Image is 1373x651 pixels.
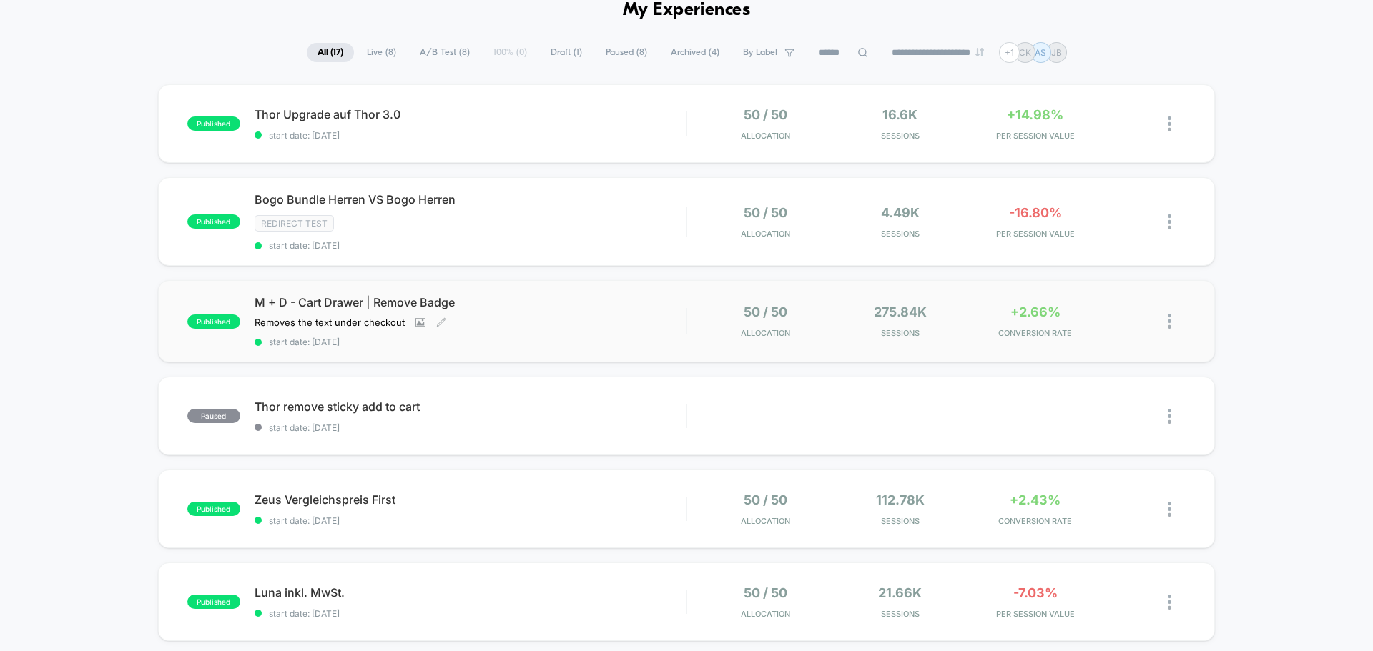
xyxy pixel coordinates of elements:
img: close [1168,409,1171,424]
img: close [1168,116,1171,131]
span: Sessions [837,609,965,619]
span: PER SESSION VALUE [971,229,1099,239]
span: published [187,502,240,516]
span: start date: [DATE] [255,130,686,141]
span: Allocation [741,516,790,526]
span: Luna inkl. MwSt. [255,585,686,600]
span: PER SESSION VALUE [971,609,1099,619]
span: Bogo Bundle Herren VS Bogo Herren [255,192,686,207]
span: Redirect Test [255,215,334,232]
span: published [187,214,240,229]
span: Zeus Vergleichspreis First [255,492,686,507]
img: close [1168,214,1171,229]
span: published [187,116,240,131]
span: published [187,595,240,609]
span: 4.49k [881,205,920,220]
span: Allocation [741,328,790,338]
span: +14.98% [1007,107,1063,122]
span: M + D - Cart Drawer | Remove Badge [255,295,686,309]
span: Paused ( 8 ) [595,43,658,62]
span: +2.43% [1010,492,1060,507]
span: Draft ( 1 ) [540,43,593,62]
p: CK [1019,47,1031,58]
span: Thor Upgrade auf Thor 3.0 [255,107,686,121]
span: Allocation [741,609,790,619]
span: Allocation [741,229,790,239]
span: PER SESSION VALUE [971,131,1099,141]
span: start date: [DATE] [255,337,686,347]
span: 50 / 50 [744,205,787,220]
span: Live ( 8 ) [356,43,407,62]
span: start date: [DATE] [255,240,686,251]
span: CONVERSION RATE [971,516,1099,526]
span: Sessions [837,328,965,338]
span: 50 / 50 [744,585,787,600]
span: 21.66k [878,585,922,600]
span: CONVERSION RATE [971,328,1099,338]
span: Sessions [837,131,965,141]
span: 16.6k [882,107,917,122]
span: 50 / 50 [744,304,787,319]
span: 275.84k [874,304,927,319]
span: 112.78k [876,492,925,507]
span: Thor remove sticky add to cart [255,399,686,414]
span: 50 / 50 [744,492,787,507]
span: start date: [DATE] [255,515,686,526]
span: -7.03% [1013,585,1058,600]
img: close [1168,502,1171,517]
span: Sessions [837,516,965,526]
span: A/B Test ( 8 ) [409,43,481,62]
span: Archived ( 4 ) [660,43,730,62]
span: start date: [DATE] [255,422,686,433]
span: All ( 17 ) [307,43,354,62]
span: paused [187,409,240,423]
p: AS [1035,47,1046,58]
img: close [1168,314,1171,329]
span: By Label [743,47,777,58]
span: +2.66% [1010,304,1060,319]
span: -16.80% [1009,205,1062,220]
img: end [975,48,984,56]
span: published [187,314,240,329]
img: close [1168,595,1171,610]
p: JB [1051,47,1062,58]
span: start date: [DATE] [255,608,686,619]
span: Allocation [741,131,790,141]
span: 50 / 50 [744,107,787,122]
div: + 1 [999,42,1020,63]
span: Removes the text under checkout [255,317,405,328]
span: Sessions [837,229,965,239]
